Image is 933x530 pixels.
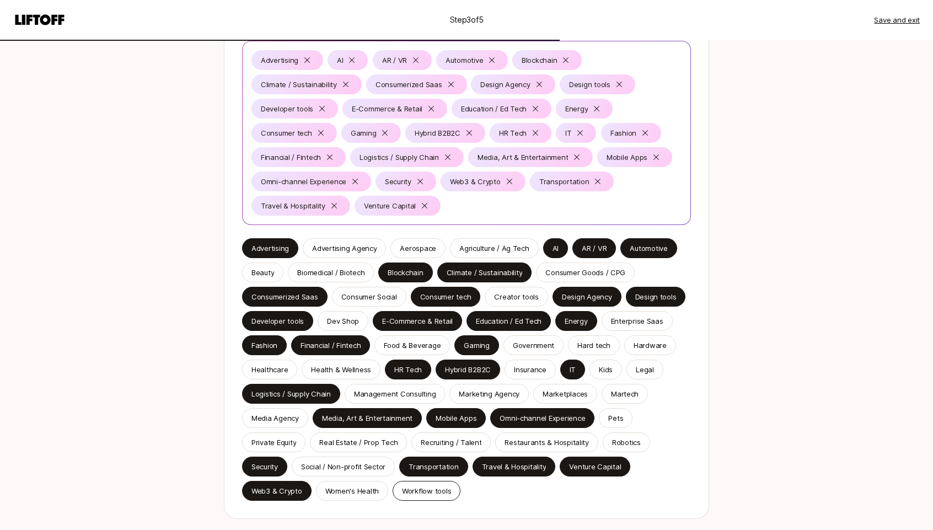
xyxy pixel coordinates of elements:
[325,485,379,496] p: Women's Health
[522,55,557,66] p: Blockchain
[385,176,411,187] div: Security
[261,176,346,187] p: Omni-channel Experience
[402,485,451,496] p: Workflow tools
[384,340,441,351] p: Food & Beverage
[360,152,439,163] div: Logistics / Supply Chain
[570,364,576,375] div: IT
[565,127,571,138] div: IT
[450,13,484,26] p: Step 3 of 5
[482,461,546,472] p: Travel & Hospitality
[352,103,422,114] p: E-Commerce & Retail
[327,315,359,326] p: Dev Shop
[382,55,407,66] p: AR / VR
[251,413,299,424] div: Media Agency
[251,437,296,448] p: Private Equity
[612,437,641,448] p: Robotics
[251,485,302,496] div: Web3 & Crypto
[543,388,588,399] p: Marketplaces
[420,291,471,302] p: Consumer tech
[261,152,321,163] p: Financial / Fintech
[261,103,313,114] p: Developer tools
[569,461,621,472] p: Venture Capital
[505,437,589,448] p: Restaurants & Hospitality
[297,267,364,278] div: Biomedical / Biotech
[611,315,663,326] p: Enterprise Saas
[513,340,554,351] div: Government
[494,291,539,302] div: Creator tools
[610,127,636,138] p: Fashion
[421,437,481,448] p: Recruiting / Talent
[478,152,568,163] div: Media, Art & Entertainment
[301,461,385,472] div: Social / Non-profit Sector
[480,79,530,90] p: Design Agency
[476,315,541,326] p: Education / Ed Tech
[251,291,318,302] p: Consumerized Saas
[251,388,331,399] p: Logistics / Supply Chain
[447,267,523,278] div: Climate / Sustainability
[635,291,677,302] p: Design tools
[545,267,625,278] div: Consumer Goods / CPG
[569,79,610,90] p: Design tools
[539,176,589,187] p: Transportation
[565,315,587,326] div: Energy
[565,103,588,114] p: Energy
[553,243,559,254] p: AI
[415,127,460,138] p: Hybrid B2B2C
[464,340,489,351] p: Gaming
[261,79,337,90] p: Climate / Sustainability
[261,127,312,138] p: Consumer tech
[636,364,654,375] div: Legal
[436,413,476,424] p: Mobile Apps
[459,243,529,254] p: Agriculture / Ag Tech
[611,388,639,399] div: Martech
[630,243,667,254] p: Automotive
[261,200,325,211] p: Travel & Hospitality
[445,364,491,375] div: Hybrid B2B2C
[577,340,610,351] div: Hard tech
[582,243,607,254] div: AR / VR
[261,55,298,66] p: Advertising
[251,461,278,472] p: Security
[351,127,376,138] p: Gaming
[251,340,277,351] p: Fashion
[388,267,423,278] div: Blockchain
[251,364,288,375] p: Healthcare
[459,388,519,399] p: Marketing Agency
[312,243,377,254] div: Advertising Agency
[322,413,412,424] p: Media, Art & Entertainment
[337,55,343,66] div: AI
[400,243,436,254] p: Aerospace
[376,79,442,90] p: Consumerized Saas
[341,291,397,302] div: Consumer Social
[364,200,416,211] div: Venture Capital
[251,243,289,254] p: Advertising
[634,340,667,351] div: Hardware
[409,461,458,472] div: Transportation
